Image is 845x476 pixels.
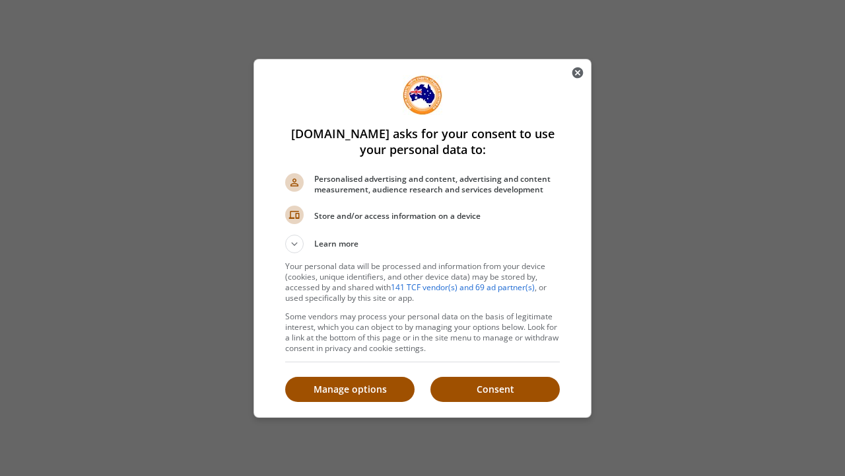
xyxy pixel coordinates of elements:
[314,174,560,195] span: Personalised advertising and content, advertising and content measurement, audience research and ...
[285,383,415,396] p: Manage options
[285,261,560,303] p: Your personal data will be processed and information from your device (cookies, unique identifier...
[285,311,560,354] p: Some vendors may process your personal data on the basis of legitimate interest, which you can ob...
[314,211,560,221] span: Store and/or access information on a device
[564,59,591,86] button: Close
[403,75,442,115] img: Welcome to emigratetoaustralia.info
[285,126,560,157] h1: [DOMAIN_NAME] asks for your consent to use your personal data to:
[391,282,535,293] a: 141 TCF vendor(s) and 69 ad partner(s)
[253,59,591,418] div: emigratetoaustralia.info asks for your consent to use your personal data to:
[430,383,560,396] p: Consent
[430,377,560,402] button: Consent
[285,235,560,253] button: Learn more
[285,377,415,402] button: Manage options
[314,238,358,253] span: Learn more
